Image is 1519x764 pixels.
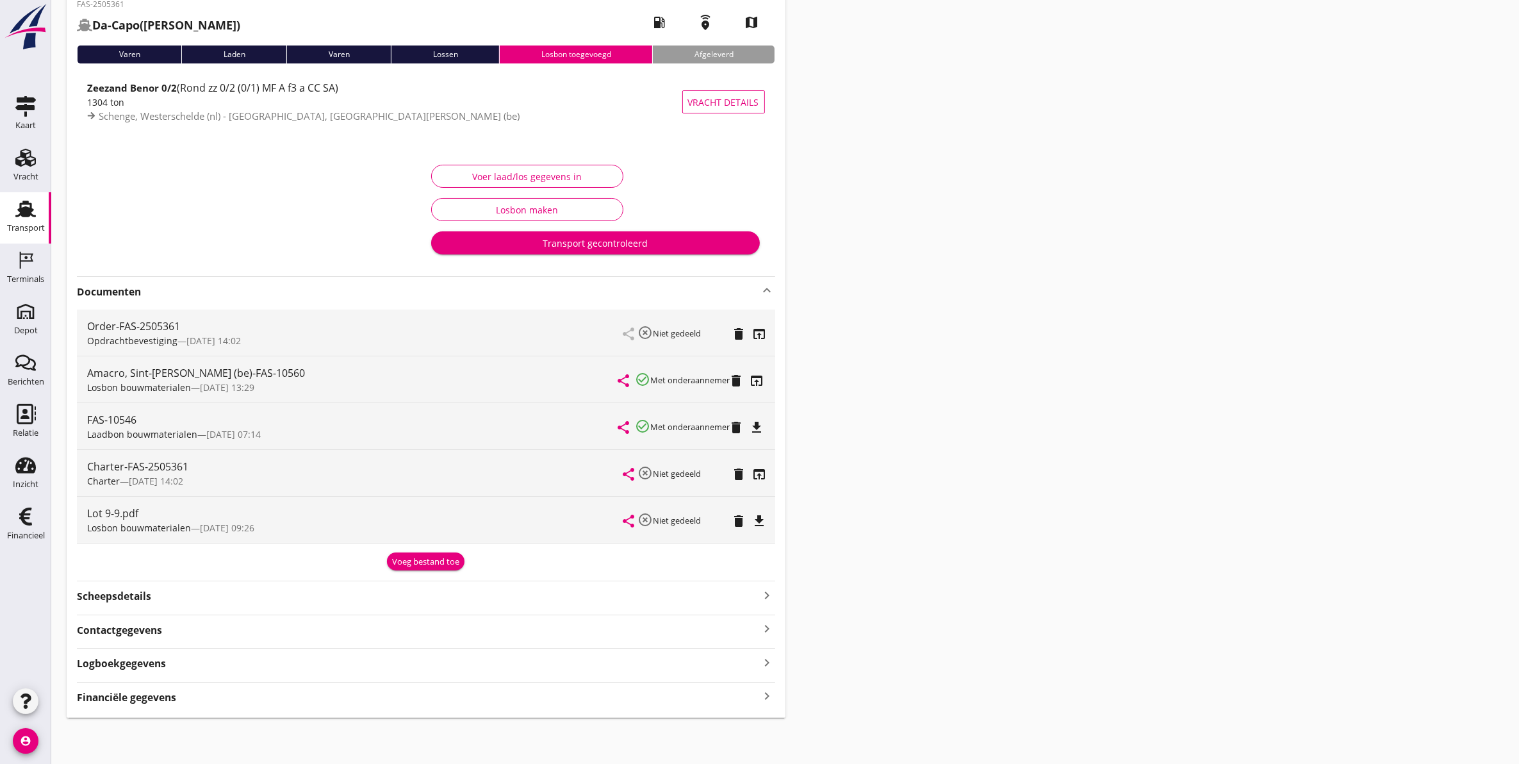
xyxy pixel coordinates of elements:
[77,46,181,63] div: Varen
[87,334,624,347] div: —
[186,335,241,347] span: [DATE] 14:02
[392,556,459,569] div: Voeg bestand toe
[441,237,750,250] div: Transport gecontroleerd
[87,428,197,440] span: Laadbon bouwmaterialen
[77,285,760,299] strong: Documenten
[760,283,775,298] i: keyboard_arrow_up
[200,381,254,394] span: [DATE] 13:29
[87,365,619,381] div: Amacro, Sint-[PERSON_NAME] (be)-FAS-10560
[77,690,176,705] strong: Financiële gegevens
[181,46,286,63] div: Laden
[87,335,177,347] span: Opdrachtbevestiging
[87,381,191,394] span: Losbon bouwmaterialen
[732,467,747,482] i: delete
[760,688,775,705] i: keyboard_arrow_right
[431,165,623,188] button: Voer laad/los gegevens in
[3,3,49,51] img: logo-small.a267ee39.svg
[87,475,120,487] span: Charter
[87,521,624,535] div: —
[391,46,499,63] div: Lossen
[734,4,770,40] i: map
[99,110,520,122] span: Schenge, Westerschelde (nl) - [GEOGRAPHIC_DATA], [GEOGRAPHIC_DATA][PERSON_NAME] (be)
[13,172,38,181] div: Vracht
[732,326,747,342] i: delete
[638,325,653,340] i: highlight_off
[200,522,254,534] span: [DATE] 09:26
[636,419,651,434] i: check_circle_outline
[206,428,261,440] span: [DATE] 07:14
[77,589,151,604] strong: Scheepsdetails
[729,373,744,388] i: delete
[8,378,44,386] div: Berichten
[13,480,38,488] div: Inzicht
[87,522,191,534] span: Losbon bouwmaterialen
[87,81,177,94] strong: Zeezand Benor 0/2
[653,468,702,479] small: Niet gedeeld
[87,506,624,521] div: Lot 9-9.pdf
[729,420,744,435] i: delete
[616,373,632,388] i: share
[688,95,759,109] span: Vracht details
[7,224,45,232] div: Transport
[87,428,619,441] div: —
[760,586,775,604] i: keyboard_arrow_right
[732,513,747,529] i: delete
[13,429,38,437] div: Relatie
[760,620,775,638] i: keyboard_arrow_right
[431,198,623,221] button: Losbon maken
[87,459,624,474] div: Charter-FAS-2505361
[760,654,775,671] i: keyboard_arrow_right
[621,467,637,482] i: share
[621,513,637,529] i: share
[286,46,391,63] div: Varen
[87,95,682,109] div: 1304 ton
[77,656,166,671] strong: Logboekgegevens
[129,475,183,487] span: [DATE] 14:02
[387,552,464,570] button: Voeg bestand toe
[752,326,768,342] i: open_in_browser
[442,170,612,183] div: Voer laad/los gegevens in
[442,203,612,217] div: Losbon maken
[7,531,45,540] div: Financieel
[77,623,162,638] strong: Contactgegevens
[651,374,730,386] small: Met onderaannemer
[642,4,678,40] i: local_gas_station
[14,326,38,335] div: Depot
[752,467,768,482] i: open_in_browser
[77,17,240,34] h2: ([PERSON_NAME])
[87,474,624,488] div: —
[92,17,140,33] strong: Da-Capo
[77,74,775,130] a: Zeezand Benor 0/2(Rond zz 0/2 (0/1) MF A f3 a CC SA)1304 tonSchenge, Westerschelde (nl) - [GEOGRA...
[652,46,775,63] div: Afgeleverd
[13,728,38,754] i: account_circle
[653,515,702,526] small: Niet gedeeld
[87,412,619,428] div: FAS-10546
[750,420,765,435] i: file_download
[431,231,760,254] button: Transport gecontroleerd
[688,4,724,40] i: emergency_share
[638,465,653,481] i: highlight_off
[616,420,632,435] i: share
[15,121,36,129] div: Kaart
[177,81,338,95] span: (Rond zz 0/2 (0/1) MF A f3 a CC SA)
[750,373,765,388] i: open_in_browser
[636,372,651,387] i: check_circle_outline
[752,513,768,529] i: file_download
[87,381,619,394] div: —
[638,512,653,527] i: highlight_off
[87,319,624,334] div: Order-FAS-2505361
[499,46,652,63] div: Losbon toegevoegd
[651,421,730,433] small: Met onderaannemer
[653,328,702,339] small: Niet gedeeld
[7,275,44,283] div: Terminals
[682,90,765,113] button: Vracht details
